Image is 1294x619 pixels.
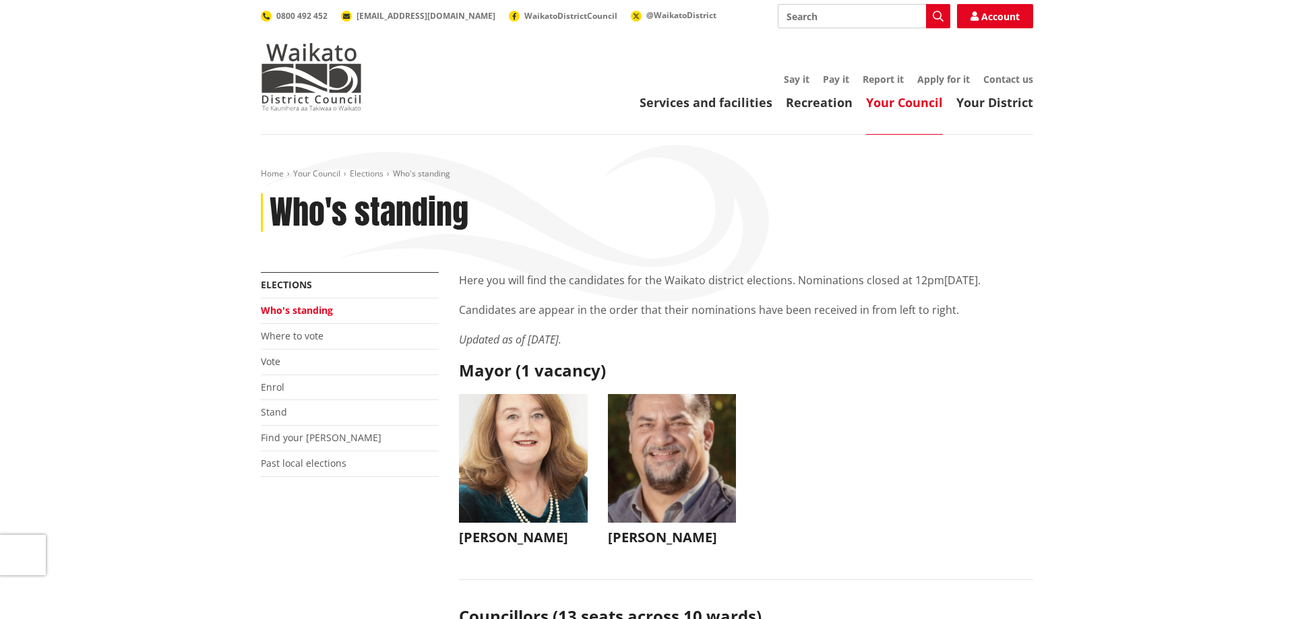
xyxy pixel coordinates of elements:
[863,73,904,86] a: Report it
[261,355,280,368] a: Vote
[459,332,561,347] em: Updated as of [DATE].
[784,73,809,86] a: Say it
[350,168,383,179] a: Elections
[778,4,950,28] input: Search input
[823,73,849,86] a: Pay it
[393,168,450,179] span: Who's standing
[866,94,943,110] a: Your Council
[293,168,340,179] a: Your Council
[957,4,1033,28] a: Account
[459,394,588,523] img: WO-M__CHURCH_J__UwGuY
[276,10,328,22] span: 0800 492 452
[786,94,853,110] a: Recreation
[459,529,588,546] h3: [PERSON_NAME]
[459,359,606,381] strong: Mayor (1 vacancy)
[261,10,328,22] a: 0800 492 452
[524,10,617,22] span: WaikatoDistrictCouncil
[459,394,588,552] button: [PERSON_NAME]
[509,10,617,22] a: WaikatoDistrictCouncil
[261,278,312,291] a: Elections
[261,168,284,179] a: Home
[261,43,362,110] img: Waikato District Council - Te Kaunihera aa Takiwaa o Waikato
[608,394,737,552] button: [PERSON_NAME]
[608,529,737,546] h3: [PERSON_NAME]
[646,9,716,21] span: @WaikatoDistrict
[956,94,1033,110] a: Your District
[459,302,1033,318] p: Candidates are appear in the order that their nominations have been received in from left to right.
[608,394,737,523] img: WO-M__BECH_A__EWN4j
[357,10,495,22] span: [EMAIL_ADDRESS][DOMAIN_NAME]
[261,405,287,418] a: Stand
[983,73,1033,86] a: Contact us
[261,304,333,317] a: Who's standing
[261,168,1033,180] nav: breadcrumb
[1232,562,1281,611] iframe: Messenger Launcher
[261,431,381,444] a: Find your [PERSON_NAME]
[640,94,772,110] a: Services and facilities
[270,193,468,232] h1: Who's standing
[631,9,716,21] a: @WaikatoDistrict
[261,457,346,469] a: Past local elections
[459,272,1033,288] p: Here you will find the candidates for the Waikato district elections. Nominations closed at 12pm[...
[341,10,495,22] a: [EMAIL_ADDRESS][DOMAIN_NAME]
[261,381,284,393] a: Enrol
[917,73,970,86] a: Apply for it
[261,329,323,342] a: Where to vote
